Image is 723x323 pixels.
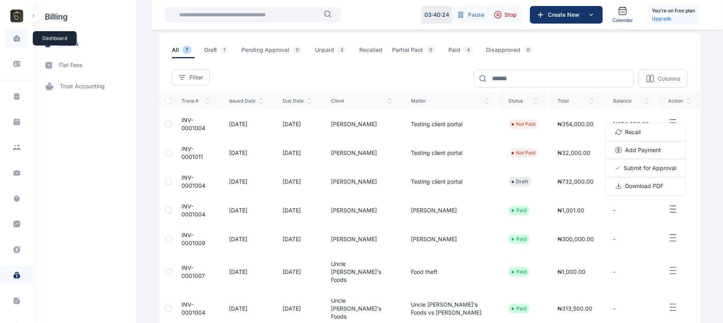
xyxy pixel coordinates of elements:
span: Due Date [283,98,312,104]
td: [DATE] [273,110,321,139]
button: Columns [639,69,688,87]
td: [DATE] [273,254,321,290]
button: Create New [530,6,603,24]
span: - [613,236,615,242]
a: Draft1 [204,46,241,58]
a: All7 [172,46,204,58]
span: status [508,98,538,104]
li: Not Paid [512,150,535,156]
span: Calendar [612,17,633,24]
a: INV-0001007 [181,264,205,279]
a: Upgrade [652,15,695,23]
span: Recalled [359,46,382,58]
td: [PERSON_NAME] [402,196,499,225]
a: Recalled [359,46,392,58]
span: ₦313,500.00 [558,305,592,312]
span: Create New [545,11,586,19]
td: Uncle [PERSON_NAME]'s Foods [321,254,401,290]
span: ₦1,000.00 [558,268,586,275]
span: ₦32,000.00 [558,149,590,156]
span: issued date [229,98,263,104]
span: 1 [220,46,229,54]
span: Matter [411,98,489,104]
span: Recall [625,128,641,136]
span: Draft [204,46,232,58]
td: [DATE] [273,139,321,167]
li: Paid [512,236,526,242]
span: Pending Approval [241,46,305,58]
p: Columns [658,75,680,83]
button: Stop [489,6,522,24]
td: [PERSON_NAME] [321,167,401,196]
a: Partial Paid0 [392,46,448,58]
button: Filter [172,69,210,85]
span: Paid [448,46,476,58]
td: [DATE] [273,196,321,225]
span: ₦1,001.00 [558,207,584,214]
span: Filter [189,73,203,81]
a: INV-0001004 [181,301,205,316]
button: Pause [452,6,489,24]
span: 0 [426,46,436,54]
span: invoice [59,40,78,48]
a: dashboard [5,29,29,48]
span: ₦732,000.00 [558,178,594,185]
a: flat fees [34,55,136,76]
td: [PERSON_NAME] [321,110,401,139]
span: 0 [524,46,533,54]
span: total [558,98,594,104]
a: INV-0001011 [181,145,203,160]
td: [DATE] [219,167,273,196]
a: Unpaid2 [315,46,359,58]
span: Submit for Approval [623,164,676,172]
a: Pending Approval0 [241,46,315,58]
a: Disapproved0 [486,46,546,58]
span: Trans # [181,98,210,104]
a: INV-0001004 [181,203,205,218]
td: [PERSON_NAME] [321,139,401,167]
span: 7 [182,46,191,54]
span: trust accounting [60,82,105,91]
td: Food theft [402,254,499,290]
h5: You're on free plan [652,7,695,15]
a: INV-0001004 [181,117,205,131]
td: Testing client portal [402,110,499,139]
li: Draft [512,178,528,185]
span: Disapproved [486,46,536,58]
td: [DATE] [219,254,273,290]
button: RecallAdd PaymentSubmit for ApprovalDownload PDF [668,118,691,128]
a: INV-0001009 [181,232,205,246]
a: Calendar [609,3,636,27]
a: trust accounting [34,76,136,97]
td: [PERSON_NAME] [321,196,401,225]
a: INV-0001004 [181,174,205,189]
span: Add Payment [625,146,661,154]
td: [DATE] [273,225,321,254]
td: [DATE] [273,167,321,196]
a: invoice [34,34,136,55]
span: - [613,305,615,312]
li: Paid [512,305,526,312]
a: Paid4 [448,46,486,58]
span: Unpaid [315,46,350,58]
span: Download PDF [625,182,663,190]
span: All [172,46,195,58]
td: [DATE] [219,196,273,225]
span: - [613,268,615,275]
td: [PERSON_NAME] [321,225,401,254]
p: 03 : 40 : 24 [424,11,449,19]
span: Stop [504,11,517,19]
span: flat fees [59,61,82,69]
span: 2 [337,46,347,54]
span: ₦354,000.00 [613,121,649,127]
span: 4 [464,46,473,54]
td: [DATE] [219,225,273,254]
td: Testing client portal [402,167,499,196]
span: client [331,98,392,104]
